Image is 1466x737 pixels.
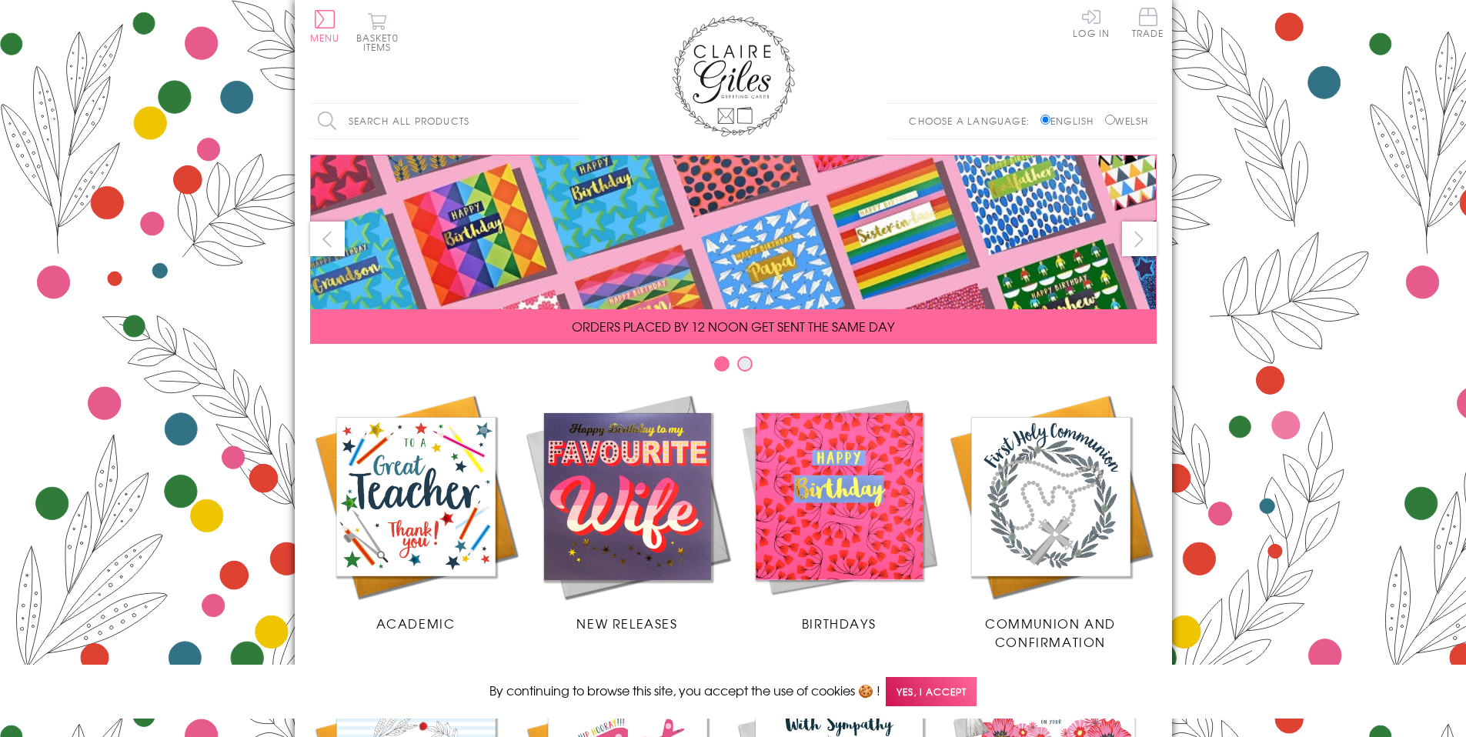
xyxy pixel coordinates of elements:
[1132,8,1164,41] a: Trade
[363,31,399,54] span: 0 items
[310,10,340,42] button: Menu
[1122,222,1157,256] button: next
[714,356,730,372] button: Carousel Page 1 (Current Slide)
[356,12,399,52] button: Basket0 items
[1105,114,1149,128] label: Welsh
[1040,115,1050,125] input: English
[737,356,753,372] button: Carousel Page 2
[564,104,579,138] input: Search
[576,614,677,632] span: New Releases
[572,317,894,335] span: ORDERS PLACED BY 12 NOON GET SENT THE SAME DAY
[310,222,345,256] button: prev
[909,114,1037,128] p: Choose a language:
[1040,114,1101,128] label: English
[310,355,1157,379] div: Carousel Pagination
[802,614,876,632] span: Birthdays
[1105,115,1115,125] input: Welsh
[522,391,733,632] a: New Releases
[985,614,1116,651] span: Communion and Confirmation
[1132,8,1164,38] span: Trade
[733,391,945,632] a: Birthdays
[310,391,522,632] a: Academic
[310,104,579,138] input: Search all products
[1073,8,1110,38] a: Log In
[945,391,1157,651] a: Communion and Confirmation
[310,31,340,45] span: Menu
[376,614,456,632] span: Academic
[672,15,795,137] img: Claire Giles Greetings Cards
[886,677,977,707] span: Yes, I accept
